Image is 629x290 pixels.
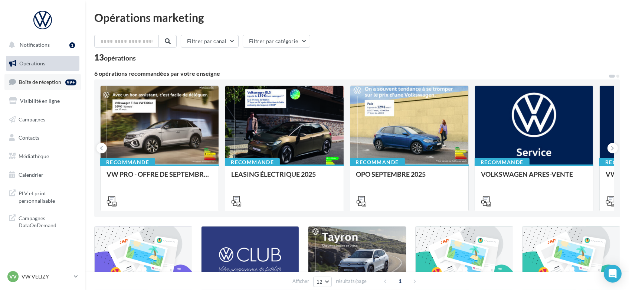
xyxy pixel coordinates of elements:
[4,74,81,90] a: Boîte de réception99+
[19,213,76,229] span: Campagnes DataOnDemand
[107,170,213,185] div: VW PRO - OFFRE DE SEPTEMBRE 25
[243,35,310,48] button: Filtrer par catégorie
[20,42,50,48] span: Notifications
[4,37,78,53] button: Notifications 1
[481,170,587,185] div: VOLKSWAGEN APRES-VENTE
[292,278,309,285] span: Afficher
[181,35,239,48] button: Filtrer par canal
[19,60,45,66] span: Opérations
[19,188,76,204] span: PLV et print personnalisable
[94,53,136,62] div: 13
[69,42,75,48] div: 1
[94,12,620,23] div: Opérations marketing
[19,116,45,122] span: Campagnes
[231,170,337,185] div: LEASING ÉLECTRIQUE 2025
[336,278,367,285] span: résultats/page
[94,71,608,76] div: 6 opérations recommandées par votre enseigne
[19,172,43,178] span: Calendrier
[394,275,406,287] span: 1
[475,158,530,166] div: Recommandé
[356,170,462,185] div: OPO SEPTEMBRE 2025
[350,158,405,166] div: Recommandé
[20,98,60,104] span: Visibilité en ligne
[4,112,81,127] a: Campagnes
[4,130,81,146] a: Contacts
[9,273,17,280] span: VV
[6,270,79,284] a: VV VW VELIZY
[313,277,332,287] button: 12
[104,55,136,61] div: opérations
[19,134,39,141] span: Contacts
[65,79,76,85] div: 99+
[4,167,81,183] a: Calendrier
[225,158,280,166] div: Recommandé
[19,153,49,159] span: Médiathèque
[19,79,61,85] span: Boîte de réception
[317,279,323,285] span: 12
[604,265,622,283] div: Open Intercom Messenger
[4,149,81,164] a: Médiathèque
[4,210,81,232] a: Campagnes DataOnDemand
[4,93,81,109] a: Visibilité en ligne
[100,158,155,166] div: Recommandé
[22,273,71,280] p: VW VELIZY
[4,56,81,71] a: Opérations
[4,185,81,207] a: PLV et print personnalisable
